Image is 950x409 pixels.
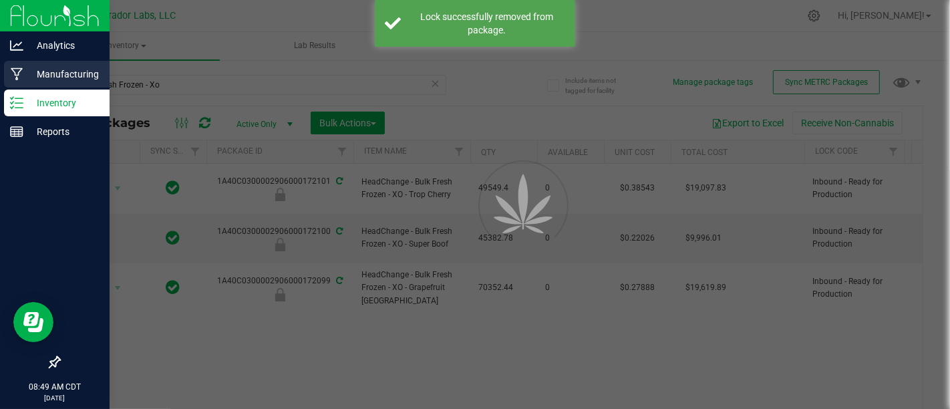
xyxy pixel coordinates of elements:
iframe: Resource center [13,302,53,342]
div: Lock successfully removed from package. [408,10,565,37]
inline-svg: Analytics [10,39,23,52]
inline-svg: Reports [10,125,23,138]
p: [DATE] [6,393,104,403]
p: Inventory [23,95,104,111]
inline-svg: Inventory [10,96,23,110]
p: Manufacturing [23,66,104,82]
inline-svg: Manufacturing [10,67,23,81]
p: Analytics [23,37,104,53]
p: Reports [23,124,104,140]
p: 08:49 AM CDT [6,381,104,393]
